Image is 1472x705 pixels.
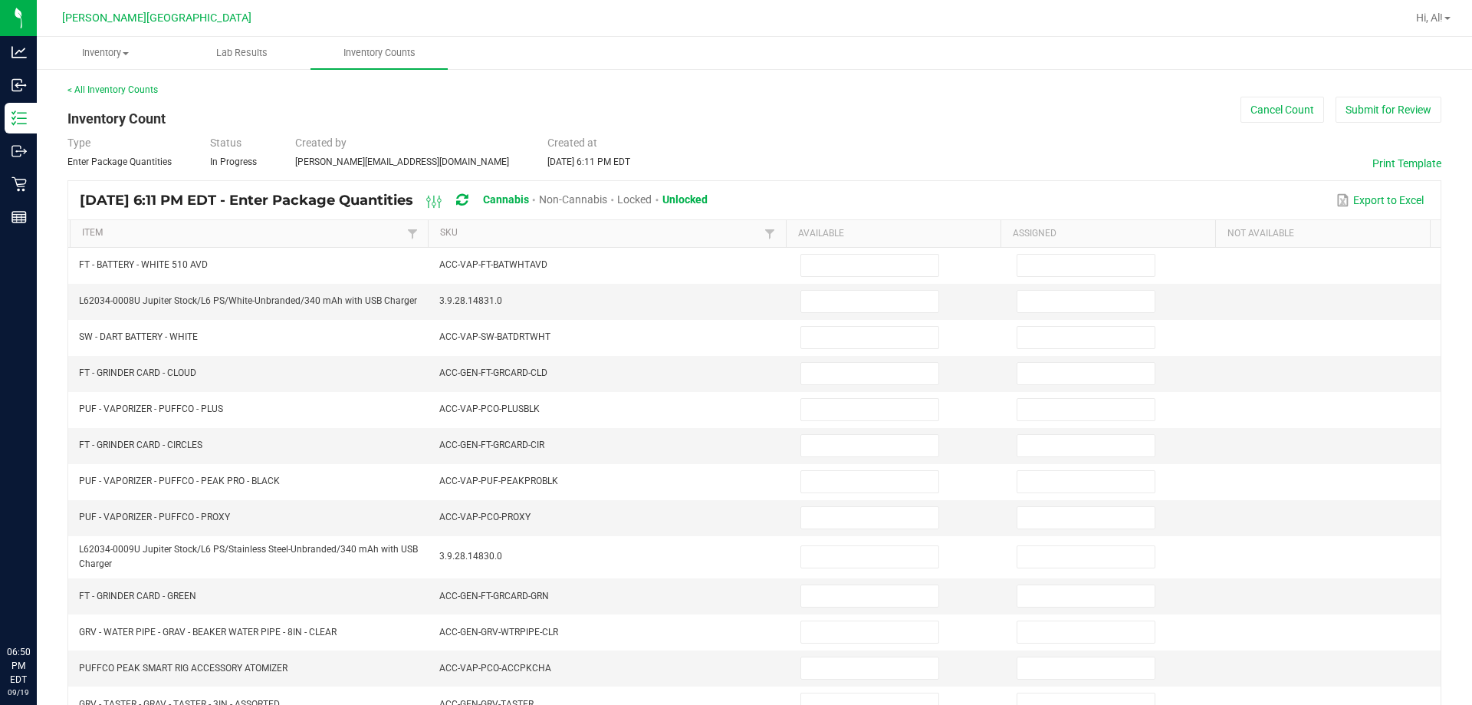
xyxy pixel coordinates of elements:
[11,44,27,60] inline-svg: Analytics
[80,186,719,215] div: [DATE] 6:11 PM EDT - Enter Package Quantities
[323,46,436,60] span: Inventory Counts
[295,137,347,149] span: Created by
[15,582,61,628] iframe: Resource center
[195,46,288,60] span: Lab Results
[1215,220,1430,248] th: Not Available
[539,193,607,206] span: Non-Cannabis
[11,77,27,93] inline-svg: Inbound
[7,687,30,698] p: 09/19
[79,295,417,306] span: L62034-0008U Jupiter Stock/L6 PS/White-Unbranded/340 mAh with USB Charger
[617,193,652,206] span: Locked
[79,663,287,674] span: PUFFCO PEAK SMART RIG ACCESSORY ATOMIZER
[439,259,547,270] span: ACC-VAP-FT-BATWHTAVD
[79,627,337,637] span: GRV - WATER PIPE - GRAV - BEAKER WATER PIPE - 8IN - CLEAR
[439,591,549,601] span: ACC-GEN-FT-GRCARD-GRN
[483,193,529,206] span: Cannabis
[547,137,597,149] span: Created at
[67,84,158,95] a: < All Inventory Counts
[1240,97,1324,123] button: Cancel Count
[310,37,448,69] a: Inventory Counts
[786,220,1001,248] th: Available
[7,645,30,687] p: 06:50 PM EDT
[79,440,202,450] span: FT - GRINDER CARD - CIRCLES
[761,224,779,243] a: Filter
[82,227,402,239] a: ItemSortable
[67,110,166,127] span: Inventory Count
[439,440,544,450] span: ACC-GEN-FT-GRCARD-CIR
[79,476,280,486] span: PUF - VAPORIZER - PUFFCO - PEAK PRO - BLACK
[295,156,509,167] span: [PERSON_NAME][EMAIL_ADDRESS][DOMAIN_NAME]
[174,37,311,69] a: Lab Results
[79,367,196,378] span: FT - GRINDER CARD - CLOUD
[439,663,551,674] span: ACC-VAP-PCO-ACCPKCHA
[210,137,242,149] span: Status
[11,176,27,192] inline-svg: Retail
[1372,156,1441,171] button: Print Template
[403,224,422,243] a: Filter
[11,143,27,159] inline-svg: Outbound
[547,156,630,167] span: [DATE] 6:11 PM EDT
[79,331,198,342] span: SW - DART BATTERY - WHITE
[439,331,550,342] span: ACC-VAP-SW-BATDRTWHT
[67,156,172,167] span: Enter Package Quantities
[439,404,540,414] span: ACC-VAP-PCO-PLUSBLK
[1001,220,1215,248] th: Assigned
[439,367,547,378] span: ACC-GEN-FT-GRCARD-CLD
[37,37,174,69] a: Inventory
[439,627,558,637] span: ACC-GEN-GRV-WTRPIPE-CLR
[439,551,502,562] span: 3.9.28.14830.0
[79,259,208,270] span: FT - BATTERY - WHITE 510 AVD
[79,512,230,522] span: PUF - VAPORIZER - PUFFCO - PROXY
[79,404,223,414] span: PUF - VAPORIZER - PUFFCO - PLUS
[79,591,196,601] span: FT - GRINDER CARD - GREEN
[439,512,531,522] span: ACC-VAP-PCO-PROXY
[11,209,27,225] inline-svg: Reports
[11,110,27,126] inline-svg: Inventory
[439,295,502,306] span: 3.9.28.14831.0
[67,137,90,149] span: Type
[439,476,558,486] span: ACC-VAP-PUF-PEAKPROBLK
[1332,187,1428,213] button: Export to Excel
[79,544,418,569] span: L62034-0009U Jupiter Stock/L6 PS/Stainless Steel-Unbranded/340 mAh with USB Charger
[38,46,173,60] span: Inventory
[662,193,708,206] span: Unlocked
[62,12,251,25] span: [PERSON_NAME][GEOGRAPHIC_DATA]
[1336,97,1441,123] button: Submit for Review
[1416,12,1443,24] span: Hi, Al!
[440,227,761,239] a: SKUSortable
[210,156,257,167] span: In Progress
